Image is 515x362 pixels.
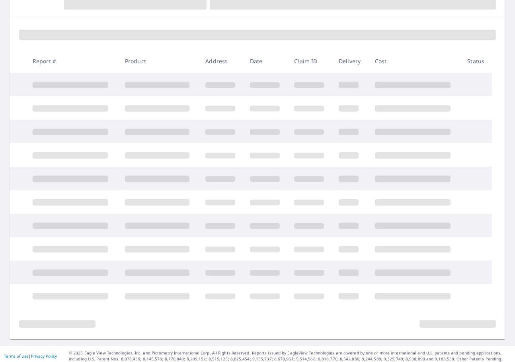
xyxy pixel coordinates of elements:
[4,354,57,358] p: |
[4,353,29,359] a: Terms of Use
[199,49,244,73] th: Address
[31,353,57,359] a: Privacy Policy
[332,49,369,73] th: Delivery
[69,350,511,362] p: © 2025 Eagle View Technologies, Inc. and Pictometry International Corp. All Rights Reserved. Repo...
[244,49,288,73] th: Date
[461,49,492,73] th: Status
[119,49,199,73] th: Product
[369,49,461,73] th: Cost
[26,49,119,73] th: Report #
[288,49,332,73] th: Claim ID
